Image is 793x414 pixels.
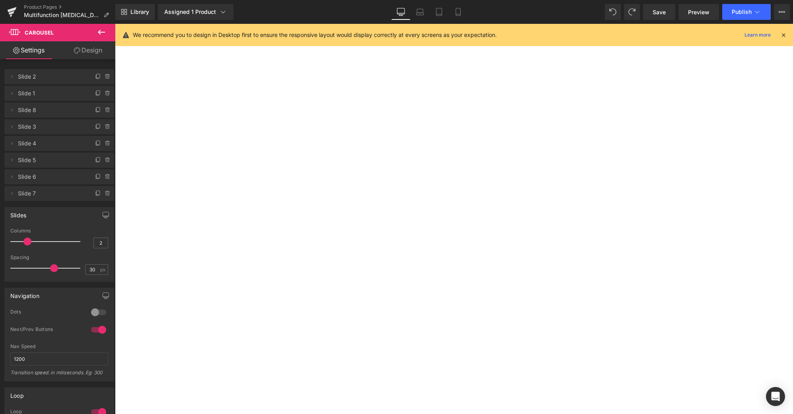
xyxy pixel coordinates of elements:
div: Next/Prev Buttons [10,326,83,335]
div: Nav Speed [10,344,108,349]
p: We recommend you to design in Desktop first to ensure the responsive layout would display correct... [133,31,497,39]
a: Desktop [391,4,410,20]
a: Design [59,41,117,59]
span: Save [653,8,666,16]
a: New Library [115,4,155,20]
button: Publish [722,4,771,20]
div: Assigned 1 Product [164,8,227,16]
span: Slide 7 [18,186,85,201]
div: Slides [10,207,26,219]
a: Learn more [741,30,774,40]
a: Preview [678,4,719,20]
span: px [100,267,107,272]
span: Publish [732,9,752,15]
span: Slide 3 [18,119,85,134]
button: More [774,4,790,20]
span: Preview [688,8,709,16]
button: Undo [605,4,621,20]
a: Mobile [449,4,468,20]
div: Open Intercom Messenger [766,387,785,406]
span: Slide 4 [18,136,85,151]
div: Dots [10,309,83,317]
div: Loop [10,388,24,399]
a: Product Pages [24,4,115,10]
span: Slide 8 [18,103,85,118]
span: Carousel [25,29,54,36]
a: Tablet [430,4,449,20]
div: Navigation [10,288,39,299]
div: Transition speed. in miliseconds. Eg: 300 [10,370,108,381]
button: Redo [624,4,640,20]
span: Library [130,8,149,15]
span: Slide 2 [18,69,85,84]
a: Laptop [410,4,430,20]
div: Spacing [10,255,108,260]
span: Slide 6 [18,169,85,184]
span: Slide 5 [18,153,85,168]
div: Columns [10,228,108,234]
span: Multifunction [MEDICAL_DATA] Traction Massager [24,12,100,18]
span: Slide 1 [18,86,85,101]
